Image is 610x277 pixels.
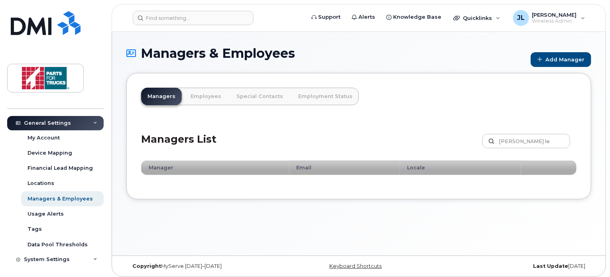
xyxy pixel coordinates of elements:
[141,88,182,105] a: Managers
[292,88,359,105] a: Employment Status
[531,52,591,67] a: Add Manager
[533,263,568,269] strong: Last Update
[289,161,400,175] th: Email
[436,263,591,269] div: [DATE]
[126,46,527,60] h1: Managers & Employees
[400,161,521,175] th: Locale
[126,263,281,269] div: MyServe [DATE]–[DATE]
[184,88,228,105] a: Employees
[141,134,216,157] h2: Managers List
[132,263,161,269] strong: Copyright
[141,161,289,175] th: Manager
[329,263,382,269] a: Keyboard Shortcuts
[230,88,289,105] a: Special Contacts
